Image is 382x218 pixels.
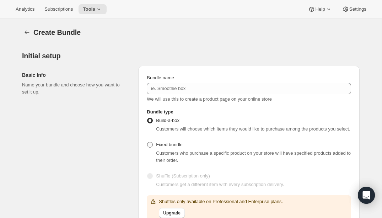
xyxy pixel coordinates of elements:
[147,83,351,94] input: ie. Smoothie box
[22,27,32,37] button: Bundles
[16,6,34,12] span: Analytics
[315,6,325,12] span: Help
[358,187,375,204] div: Open Intercom Messenger
[79,4,107,14] button: Tools
[163,210,181,216] span: Upgrade
[83,6,95,12] span: Tools
[22,81,127,96] p: Name your bundle and choose how you want to set it up.
[349,6,366,12] span: Settings
[11,4,39,14] button: Analytics
[147,75,174,80] span: Bundle name
[156,150,351,163] span: Customers who purchase a specific product on your store will have specified products added to the...
[156,142,182,147] span: Fixed bundle
[156,173,210,179] span: Shuffle (Subscription only)
[147,109,173,115] span: Bundle type
[147,96,272,102] span: We will use this to create a product page on your online store
[159,208,185,218] button: Upgrade
[338,4,371,14] button: Settings
[33,28,81,36] span: Create Bundle
[22,52,360,60] h2: Initial setup
[22,71,127,79] h2: Basic Info
[304,4,336,14] button: Help
[159,198,283,205] p: Shuffles only available on Professional and Enterprise plans.
[156,118,179,123] span: Build-a-box
[156,182,284,187] span: Customers get a different item with every subscription delivery.
[156,126,350,132] span: Customers will choose which items they would like to purchase among the products you select.
[40,4,77,14] button: Subscriptions
[44,6,73,12] span: Subscriptions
